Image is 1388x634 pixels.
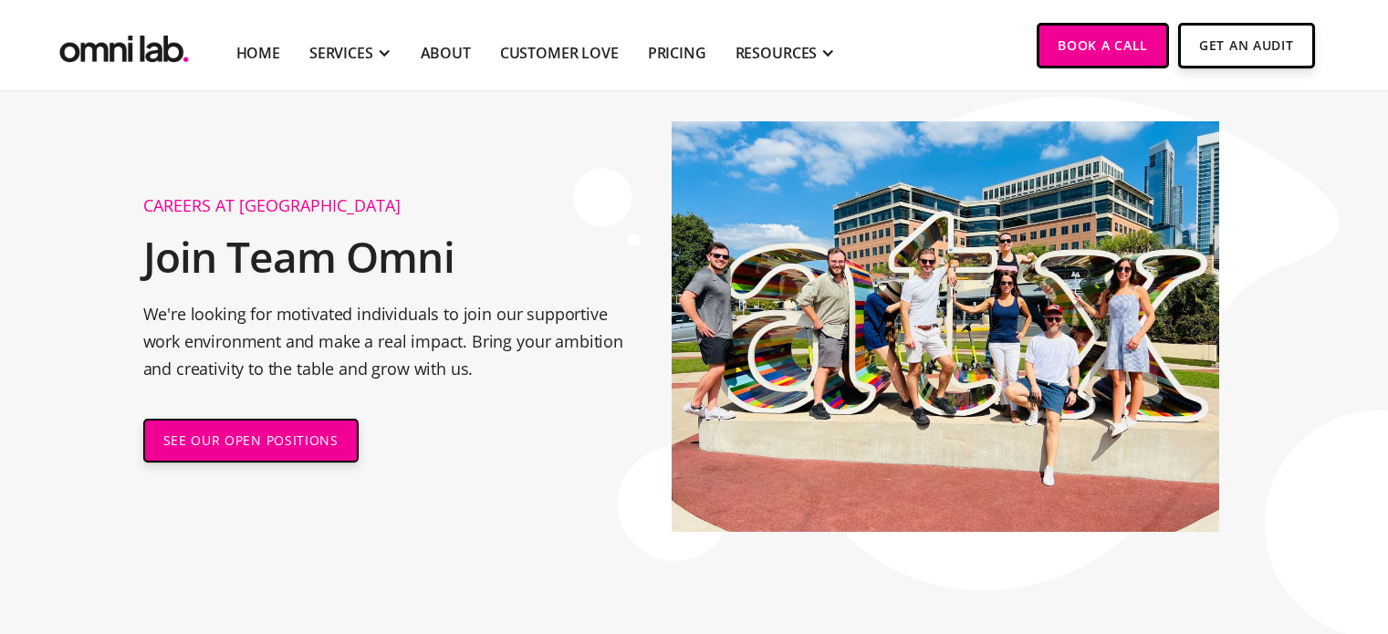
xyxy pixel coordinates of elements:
[56,23,193,68] img: Omni Lab: B2B SaaS Demand Generation Agency
[236,42,280,64] a: Home
[736,42,818,64] div: RESOURCES
[500,42,619,64] a: Customer Love
[1060,423,1388,634] iframe: Chat Widget
[143,223,644,291] h2: Join Team Omni
[309,42,373,64] div: SERVICES
[648,42,706,64] a: Pricing
[143,300,644,382] p: We're looking for motivated individuals to join our supportive work environment and make a real i...
[421,42,471,64] a: About
[143,197,644,213] h1: Careers at [GEOGRAPHIC_DATA]
[1178,23,1314,68] a: Get An Audit
[56,23,193,68] a: home
[143,419,359,463] a: SEE OUR OPEN POSITIONS
[1037,23,1169,68] a: Book a Call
